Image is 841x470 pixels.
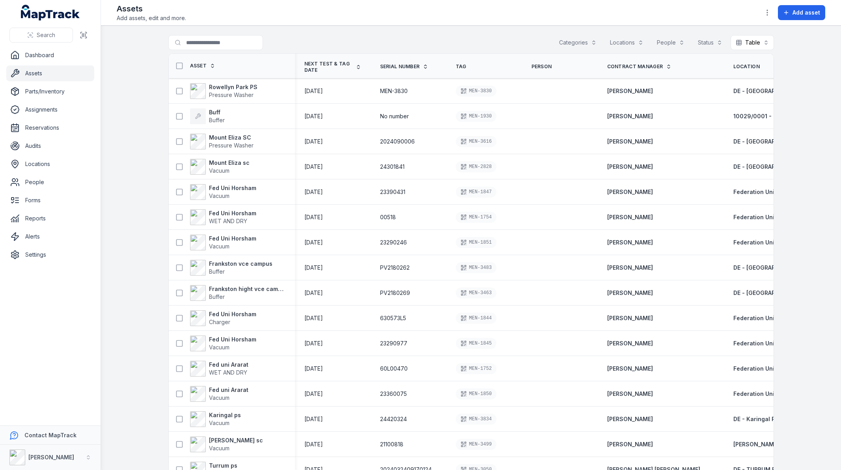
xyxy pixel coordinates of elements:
span: [DATE] [304,138,323,145]
a: Fed Uni HorshamVacuum [190,336,256,351]
strong: Turrum ps [209,462,254,470]
span: [DATE] [304,315,323,321]
div: MEN-1844 [456,313,497,324]
div: MEN-1754 [456,212,497,223]
a: MapTrack [21,5,80,21]
a: [PERSON_NAME] [607,213,653,221]
span: 24420324 [380,415,407,423]
a: Locations [6,156,94,172]
span: 21100818 [380,440,403,448]
a: Assignments [6,102,94,117]
div: MEN-3830 [456,86,497,97]
span: Next test & tag date [304,61,352,73]
a: [PERSON_NAME] [607,440,653,448]
a: Serial Number [380,63,429,70]
span: Add asset [793,9,820,17]
a: [PERSON_NAME] [607,87,653,95]
span: WET AND DRY [209,369,247,376]
strong: [PERSON_NAME] [607,339,653,347]
a: Fed uni AraratWET AND DRY [190,361,248,377]
strong: Frankston hight vce campus [209,285,285,293]
h2: Assets [117,3,186,14]
span: [DATE] [304,289,323,296]
strong: Contact MapTrack [24,432,76,438]
strong: Mount Eliza SC [209,134,254,142]
a: Forms [6,192,94,208]
a: Next test & tag date [304,61,361,73]
div: MEN-3463 [456,287,497,298]
strong: Rowellyn Park PS [209,83,257,91]
button: Add asset [778,5,825,20]
strong: [PERSON_NAME] [607,365,653,373]
span: [DATE] [304,88,323,94]
div: MEN-1930 [456,111,497,122]
strong: [PERSON_NAME] [607,138,653,145]
div: MEN-1847 [456,187,497,198]
a: [PERSON_NAME] [607,188,653,196]
span: 630573L5 [380,314,406,322]
a: Mount Eliza SCPressure Washer [190,134,254,149]
span: [DATE] [304,239,323,246]
strong: Fed Uni Horsham [209,310,256,318]
a: People [6,174,94,190]
a: [PERSON_NAME] [607,390,653,398]
strong: [PERSON_NAME] [607,264,653,272]
a: [PERSON_NAME] [607,415,653,423]
a: Rowellyn Park PSPressure Washer [190,83,257,99]
span: Vacuum [209,394,229,401]
strong: Mount Eliza sc [209,159,250,167]
strong: Fed uni Ararat [209,386,248,394]
span: [DATE] [304,113,323,119]
span: Tag [456,63,466,70]
span: PV2180262 [380,264,410,272]
a: Asset [190,63,216,69]
span: Vacuum [209,192,229,199]
span: 2024090006 [380,138,415,145]
span: Charger [209,319,230,325]
span: [DATE] [304,340,323,347]
span: Vacuum [209,445,229,451]
a: Settings [6,247,94,263]
span: Vacuum [209,344,229,351]
span: [DATE] [304,441,323,448]
a: [PERSON_NAME] scVacuum [190,436,263,452]
div: MEN-3499 [456,439,497,450]
strong: [PERSON_NAME] [607,314,653,322]
span: Pressure Washer [209,91,254,98]
time: 3/11/2026, 12:00:00 AM [304,365,323,373]
span: [DATE] [304,390,323,397]
a: [PERSON_NAME] [607,289,653,297]
span: Vacuum [209,167,229,174]
span: Contract Manager [607,63,663,70]
time: 3/11/2026, 12:00:00 AM [304,289,323,297]
span: [DATE] [304,188,323,195]
time: 3/10/2026, 12:00:00 AM [304,415,323,423]
a: Assets [6,65,94,81]
span: PV2180269 [380,289,410,297]
div: MEN-3483 [456,262,497,273]
time: 3/11/2026, 12:00:00 AM [304,339,323,347]
button: Locations [605,35,649,50]
strong: [PERSON_NAME] [607,239,653,246]
span: 23290246 [380,239,407,246]
time: 3/11/2026, 12:00:00 AM [304,390,323,398]
a: Mount Eliza scVacuum [190,159,250,175]
span: Person [531,63,552,70]
a: Frankston hight vce campusBuffer [190,285,285,301]
a: Frankston vce campusBuffer [190,260,272,276]
div: MEN-2828 [456,161,497,172]
strong: Karingal ps [209,411,241,419]
a: [PERSON_NAME] [607,112,653,120]
a: Karingal psVacuum [190,411,241,427]
span: Buffer [209,268,225,275]
span: Asset [190,63,207,69]
a: Fed Uni HorshamWET AND DRY [190,209,256,225]
span: 23290977 [380,339,407,347]
a: Reservations [6,120,94,136]
button: Status [693,35,727,50]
